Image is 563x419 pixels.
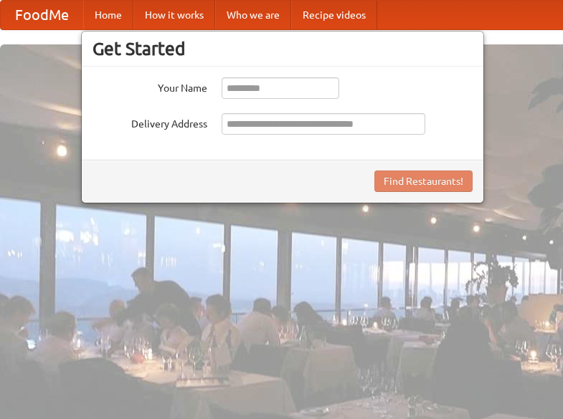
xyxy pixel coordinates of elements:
[1,1,83,29] a: FoodMe
[291,1,377,29] a: Recipe videos
[133,1,215,29] a: How it works
[93,113,207,131] label: Delivery Address
[93,77,207,95] label: Your Name
[374,170,473,192] button: Find Restaurants!
[93,38,473,59] h3: Get Started
[83,1,133,29] a: Home
[215,1,291,29] a: Who we are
